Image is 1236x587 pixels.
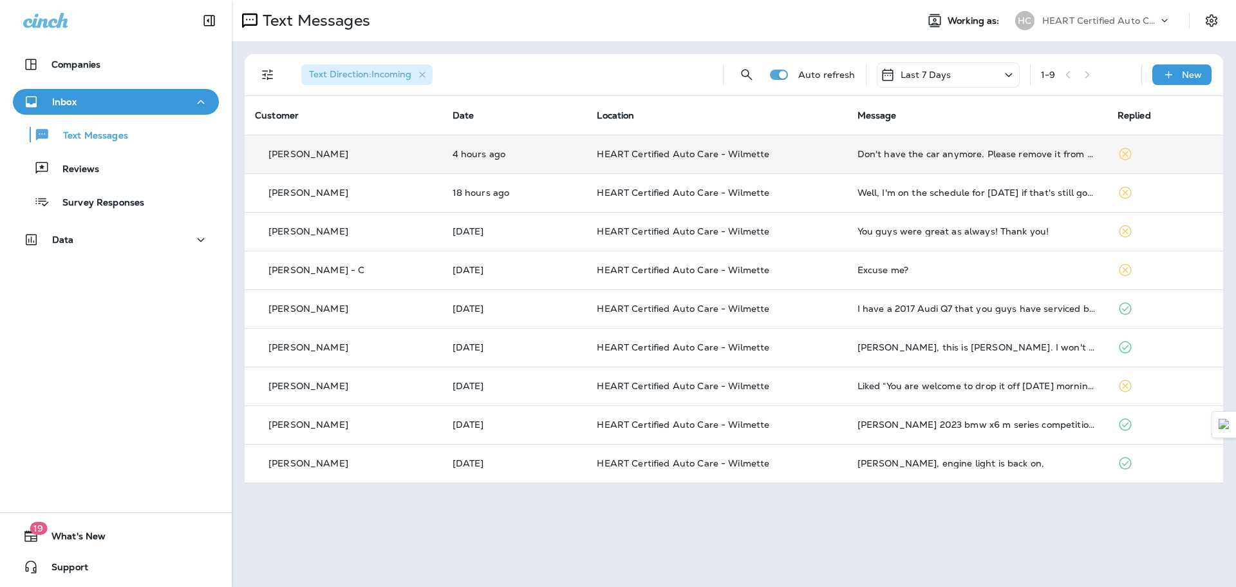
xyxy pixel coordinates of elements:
[453,381,577,391] p: Sep 11, 2025 05:08 PM
[13,554,219,580] button: Support
[453,419,577,430] p: Sep 11, 2025 04:48 PM
[453,303,577,314] p: Sep 16, 2025 11:27 AM
[857,188,1097,198] div: Well, I'm on the schedule for tomorrow if that's still good.
[257,11,370,30] p: Text Messages
[1118,110,1151,121] span: Replied
[39,531,106,546] span: What's New
[901,70,951,80] p: Last 7 Days
[948,15,1002,26] span: Working as:
[268,303,348,314] p: [PERSON_NAME]
[453,226,577,236] p: Sep 17, 2025 08:02 AM
[268,226,348,236] p: [PERSON_NAME]
[453,149,577,159] p: Sep 18, 2025 10:22 AM
[1015,11,1035,30] div: HC
[597,148,769,160] span: HEART Certified Auto Care - Wilmette
[798,70,856,80] p: Auto refresh
[30,522,47,535] span: 19
[13,89,219,115] button: Inbox
[857,149,1097,159] div: Don't have the car anymore. Please remove it from your system.
[857,303,1097,314] div: I have a 2017 Audi Q7 that you guys have serviced before. Your promo would be a free oil change f...
[13,523,219,549] button: 19What's New
[50,164,99,176] p: Reviews
[453,188,577,198] p: Sep 17, 2025 07:48 PM
[453,458,577,468] p: Sep 11, 2025 02:40 PM
[857,458,1097,468] div: Armando, engine light is back on,
[597,457,769,469] span: HEART Certified Auto Care - Wilmette
[857,265,1097,275] div: Excuse me?
[453,342,577,352] p: Sep 12, 2025 03:04 PM
[1042,15,1158,26] p: HEART Certified Auto Care
[13,188,219,215] button: Survey Responses
[1182,70,1202,80] p: New
[453,110,474,121] span: Date
[268,149,348,159] p: [PERSON_NAME]
[597,264,769,276] span: HEART Certified Auto Care - Wilmette
[857,226,1097,236] div: You guys were great as always! Thank you!
[268,265,364,275] p: [PERSON_NAME] - C
[597,342,769,353] span: HEART Certified Auto Care - Wilmette
[597,187,769,198] span: HEART Certified Auto Care - Wilmette
[734,62,760,88] button: Search Messages
[13,227,219,253] button: Data
[309,68,411,80] span: Text Direction : Incoming
[50,197,144,209] p: Survey Responses
[13,52,219,77] button: Companies
[301,64,433,85] div: Text Direction:Incoming
[13,155,219,182] button: Reviews
[1219,419,1230,430] img: Detect Auto
[597,380,769,392] span: HEART Certified Auto Care - Wilmette
[13,121,219,148] button: Text Messages
[268,342,348,352] p: [PERSON_NAME]
[255,62,281,88] button: Filters
[597,303,769,314] span: HEART Certified Auto Care - Wilmette
[1200,9,1223,32] button: Settings
[597,419,769,430] span: HEART Certified Auto Care - Wilmette
[51,59,100,70] p: Companies
[857,110,897,121] span: Message
[597,226,769,237] span: HEART Certified Auto Care - Wilmette
[597,110,634,121] span: Location
[857,419,1097,430] div: Stephen Dress 2023 bmw x6 m series competition Looking for a more all season tire Thanks
[1041,70,1055,80] div: 1 - 9
[268,188,348,198] p: [PERSON_NAME]
[268,458,348,468] p: [PERSON_NAME]
[52,97,77,107] p: Inbox
[453,265,577,275] p: Sep 16, 2025 03:47 PM
[52,235,74,245] p: Data
[268,381,348,391] p: [PERSON_NAME]
[191,8,227,34] button: Collapse Sidebar
[857,381,1097,391] div: Liked “You are welcome to drop it off tomorrow morning; our shop opens at 7:00 AM”
[39,562,88,577] span: Support
[857,342,1097,352] div: Armando, this is Jill Stiles. I won't be able to pick up the check until Tuesday. Thank you and h...
[255,110,299,121] span: Customer
[50,130,128,142] p: Text Messages
[268,419,348,430] p: [PERSON_NAME]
